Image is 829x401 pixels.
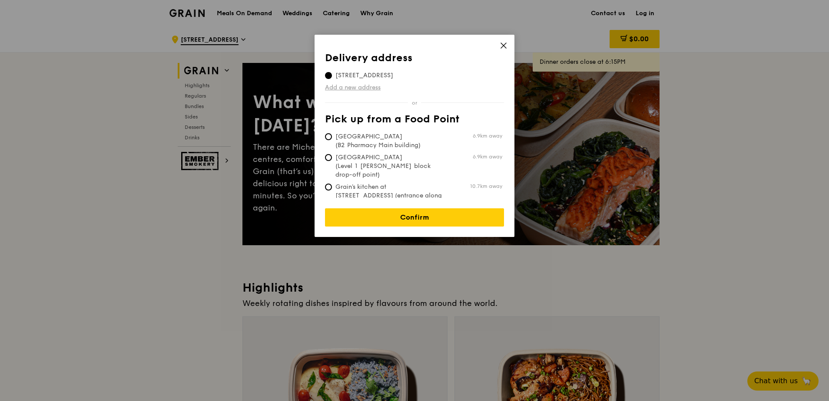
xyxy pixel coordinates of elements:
[325,153,454,179] span: [GEOGRAPHIC_DATA] (Level 1 [PERSON_NAME] block drop-off point)
[325,71,404,80] span: [STREET_ADDRESS]
[325,72,332,79] input: [STREET_ADDRESS]
[325,154,332,161] input: [GEOGRAPHIC_DATA] (Level 1 [PERSON_NAME] block drop-off point)6.9km away
[325,132,454,150] span: [GEOGRAPHIC_DATA] (B2 Pharmacy Main building)
[325,133,332,140] input: [GEOGRAPHIC_DATA] (B2 Pharmacy Main building)6.9km away
[325,52,504,68] th: Delivery address
[325,208,504,227] a: Confirm
[325,113,504,129] th: Pick up from a Food Point
[473,132,502,139] span: 6.9km away
[325,183,454,217] span: Grain's kitchen at [STREET_ADDRESS] (entrance along [PERSON_NAME][GEOGRAPHIC_DATA])
[470,183,502,190] span: 10.7km away
[473,153,502,160] span: 6.9km away
[325,184,332,191] input: Grain's kitchen at [STREET_ADDRESS] (entrance along [PERSON_NAME][GEOGRAPHIC_DATA])10.7km away
[325,83,504,92] a: Add a new address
